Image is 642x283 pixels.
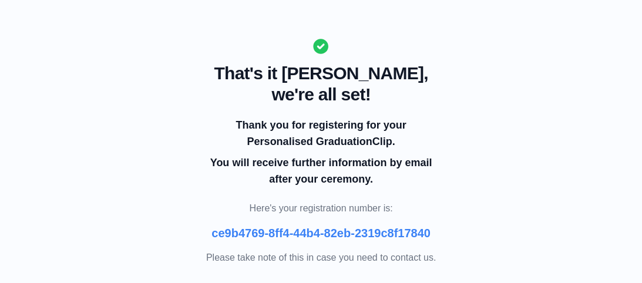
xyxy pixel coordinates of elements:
span: That's it [PERSON_NAME], [206,63,436,84]
p: You will receive further information by email after your ceremony. [208,154,433,187]
p: Please take note of this in case you need to contact us. [206,251,436,265]
p: Thank you for registering for your Personalised GraduationClip. [208,117,433,150]
b: ce9b4769-8ff4-44b4-82eb-2319c8f17840 [211,227,430,240]
p: Here's your registration number is: [206,201,436,215]
span: we're all set! [206,84,436,105]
